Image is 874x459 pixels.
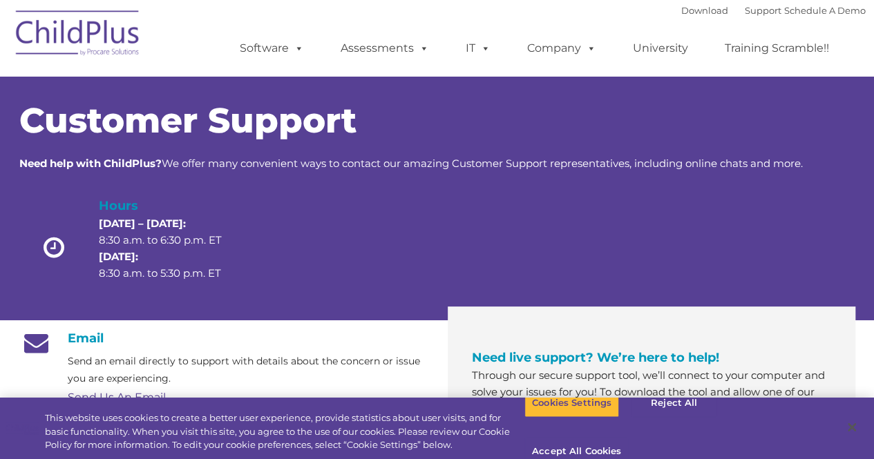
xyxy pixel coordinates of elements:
span: We offer many convenient ways to contact our amazing Customer Support representatives, including ... [19,157,803,170]
a: Send Us An Email [68,391,166,404]
strong: [DATE]: [99,250,138,263]
a: University [619,35,702,62]
h4: Email [19,331,427,346]
button: Close [837,412,867,442]
h4: Hours [99,196,245,215]
img: ChildPlus by Procare Solutions [9,1,147,70]
strong: Need help with ChildPlus? [19,157,162,170]
button: Cookies Settings [524,389,619,418]
a: Training Scramble!! [711,35,843,62]
a: Company [513,35,610,62]
span: Need live support? We’re here to help! [472,350,719,365]
p: 8:30 a.m. to 6:30 p.m. ET 8:30 a.m. to 5:30 p.m. ET [99,215,245,282]
p: Send an email directly to support with details about the concern or issue you are experiencing. [68,353,427,387]
div: This website uses cookies to create a better user experience, provide statistics about user visit... [45,411,524,452]
a: Schedule A Demo [784,5,866,16]
font: | [681,5,866,16]
p: Through our secure support tool, we’ll connect to your computer and solve your issues for you! To... [472,367,831,450]
strong: [DATE] – [DATE]: [99,217,186,230]
a: Assessments [327,35,443,62]
a: IT [452,35,504,62]
a: Software [226,35,318,62]
span: Customer Support [19,99,357,141]
a: Support [745,5,781,16]
button: Reject All [631,389,717,418]
a: Download [681,5,728,16]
